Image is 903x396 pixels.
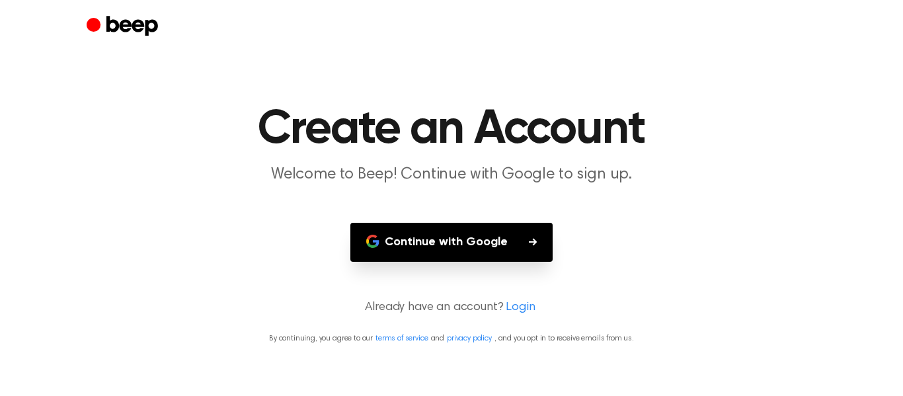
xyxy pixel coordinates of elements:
h1: Create an Account [113,106,790,153]
a: terms of service [375,335,428,342]
p: Already have an account? [16,299,887,317]
p: Welcome to Beep! Continue with Google to sign up. [198,164,705,186]
p: By continuing, you agree to our and , and you opt in to receive emails from us. [16,333,887,344]
button: Continue with Google [350,223,553,262]
a: privacy policy [447,335,492,342]
a: Login [506,299,535,317]
a: Beep [87,14,161,40]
